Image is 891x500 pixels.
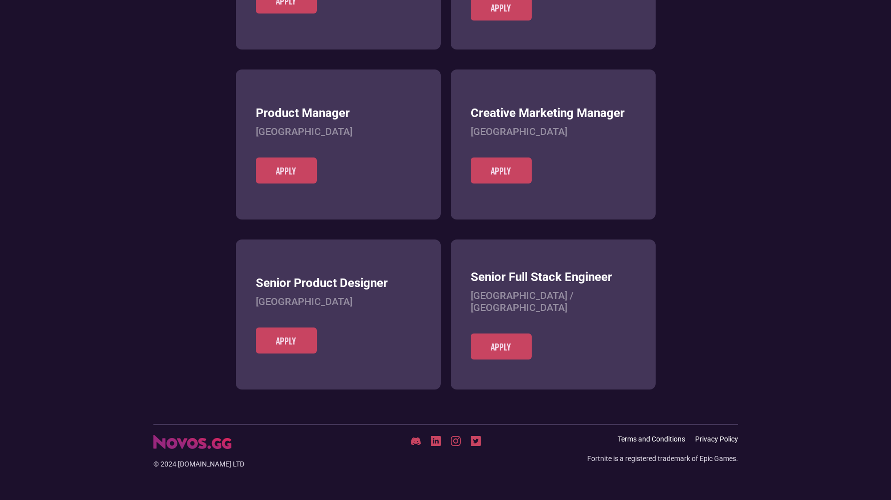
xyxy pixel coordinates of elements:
[471,106,636,157] a: Creative Marketing Manager[GEOGRAPHIC_DATA]
[256,327,317,353] a: Apply
[256,276,421,327] a: Senior Product Designer[GEOGRAPHIC_DATA]
[256,106,421,120] h3: Product Manager
[153,459,348,469] div: © 2024 [DOMAIN_NAME] LTD
[471,106,636,120] h3: Creative Marketing Manager
[471,270,636,284] h3: Senior Full Stack Engineer
[256,106,421,157] a: Product Manager[GEOGRAPHIC_DATA]
[256,276,421,290] h3: Senior Product Designer
[471,270,636,333] a: Senior Full Stack Engineer[GEOGRAPHIC_DATA] / [GEOGRAPHIC_DATA]
[471,157,532,183] a: Apply
[256,125,421,137] h4: [GEOGRAPHIC_DATA]
[618,435,685,443] a: Terms and Conditions
[695,435,738,443] a: Privacy Policy
[256,295,421,307] h4: [GEOGRAPHIC_DATA]
[256,157,317,183] a: Apply
[471,289,636,313] h4: [GEOGRAPHIC_DATA] / [GEOGRAPHIC_DATA]
[471,333,532,359] a: Apply
[587,453,738,463] div: Fortnite is a registered trademark of Epic Games.
[471,125,636,137] h4: [GEOGRAPHIC_DATA]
